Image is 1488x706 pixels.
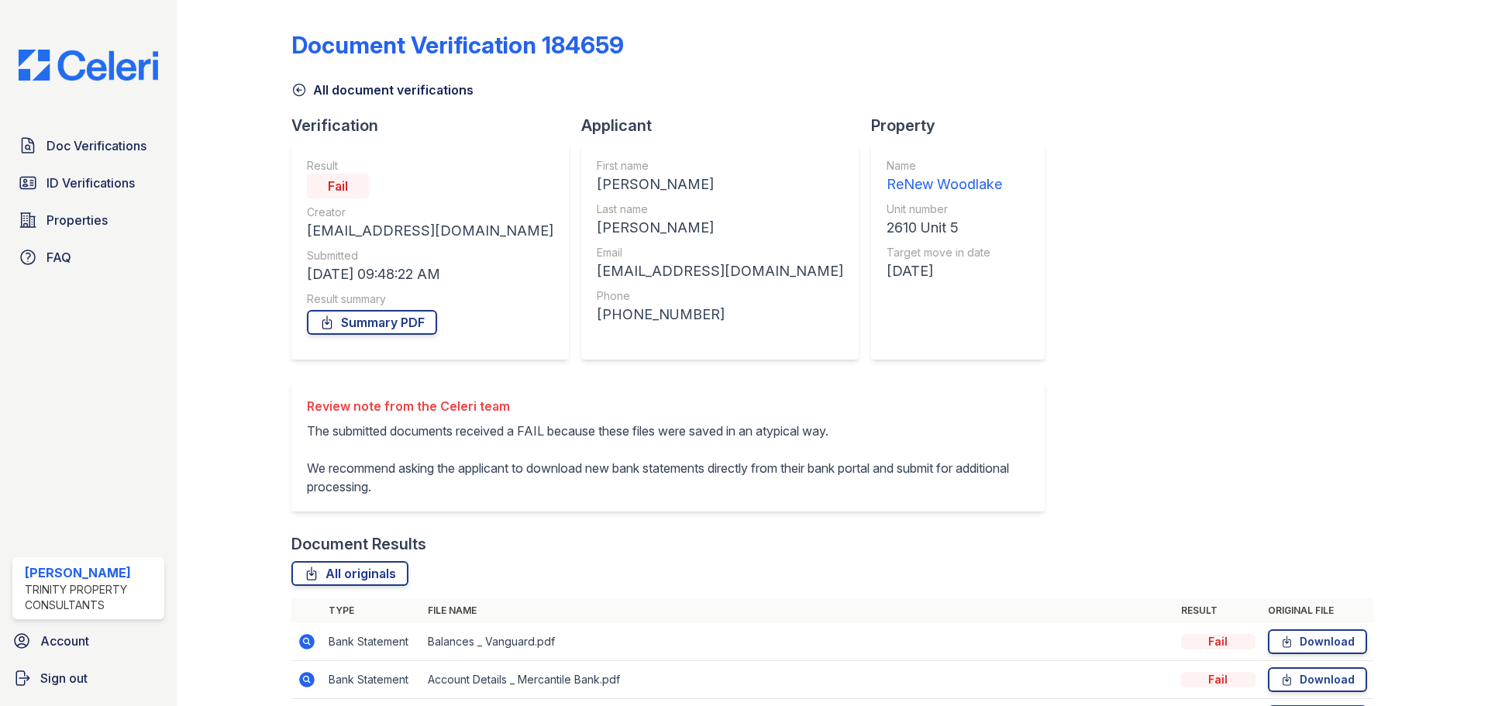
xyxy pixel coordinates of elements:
[887,217,1002,239] div: 2610 Unit 5
[307,263,553,285] div: [DATE] 09:48:22 AM
[12,205,164,236] a: Properties
[871,115,1057,136] div: Property
[40,632,89,650] span: Account
[307,397,1029,415] div: Review note from the Celeri team
[422,661,1175,699] td: Account Details _ Mercantile Bank.pdf
[887,158,1002,195] a: Name ReNew Woodlake
[307,310,437,335] a: Summary PDF
[597,288,843,304] div: Phone
[887,158,1002,174] div: Name
[322,623,422,661] td: Bank Statement
[597,260,843,282] div: [EMAIL_ADDRESS][DOMAIN_NAME]
[887,260,1002,282] div: [DATE]
[46,136,146,155] span: Doc Verifications
[307,220,553,242] div: [EMAIL_ADDRESS][DOMAIN_NAME]
[597,158,843,174] div: First name
[46,248,71,267] span: FAQ
[597,245,843,260] div: Email
[25,563,158,582] div: [PERSON_NAME]
[1181,672,1255,687] div: Fail
[291,31,624,59] div: Document Verification 184659
[322,661,422,699] td: Bank Statement
[887,201,1002,217] div: Unit number
[1175,598,1262,623] th: Result
[25,582,158,613] div: Trinity Property Consultants
[40,669,88,687] span: Sign out
[887,174,1002,195] div: ReNew Woodlake
[6,625,170,656] a: Account
[6,663,170,694] a: Sign out
[597,201,843,217] div: Last name
[307,291,553,307] div: Result summary
[6,50,170,81] img: CE_Logo_Blue-a8612792a0a2168367f1c8372b55b34899dd931a85d93a1a3d3e32e68fde9ad4.png
[597,217,843,239] div: [PERSON_NAME]
[291,81,474,99] a: All document verifications
[1181,634,1255,649] div: Fail
[307,422,1029,496] p: The submitted documents received a FAIL because these files were saved in an atypical way. We rec...
[322,598,422,623] th: Type
[597,174,843,195] div: [PERSON_NAME]
[307,158,553,174] div: Result
[307,174,369,198] div: Fail
[12,167,164,198] a: ID Verifications
[12,242,164,273] a: FAQ
[581,115,871,136] div: Applicant
[291,115,581,136] div: Verification
[46,211,108,229] span: Properties
[307,205,553,220] div: Creator
[291,561,408,586] a: All originals
[422,598,1175,623] th: File name
[1268,667,1367,692] a: Download
[887,245,1002,260] div: Target move in date
[291,533,426,555] div: Document Results
[1268,629,1367,654] a: Download
[307,248,553,263] div: Submitted
[46,174,135,192] span: ID Verifications
[12,130,164,161] a: Doc Verifications
[597,304,843,325] div: [PHONE_NUMBER]
[422,623,1175,661] td: Balances _ Vanguard.pdf
[1262,598,1373,623] th: Original file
